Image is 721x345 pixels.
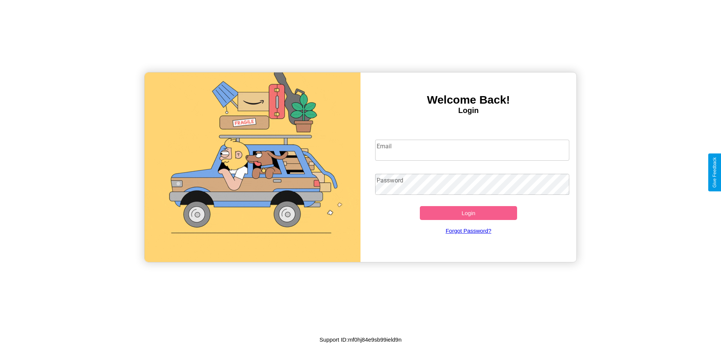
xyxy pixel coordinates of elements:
[712,157,717,188] div: Give Feedback
[420,206,517,220] button: Login
[320,334,402,345] p: Support ID: mf0hj84e9sb99ield9n
[371,220,566,241] a: Forgot Password?
[360,106,576,115] h4: Login
[360,93,576,106] h3: Welcome Back!
[145,72,360,262] img: gif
